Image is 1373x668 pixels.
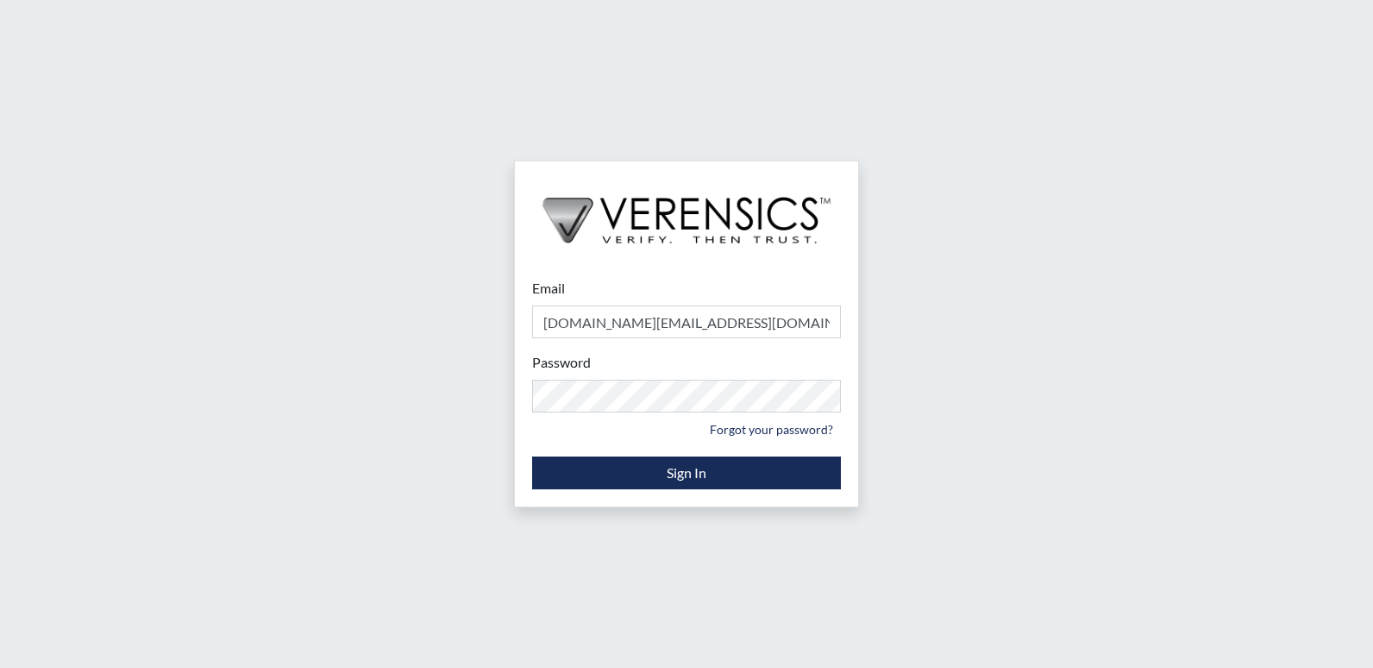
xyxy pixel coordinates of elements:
a: Forgot your password? [702,416,841,443]
button: Sign In [532,457,841,489]
label: Email [532,278,565,299]
label: Password [532,352,591,373]
input: Email [532,306,841,338]
img: logo-wide-black.2aad4157.png [515,161,858,262]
